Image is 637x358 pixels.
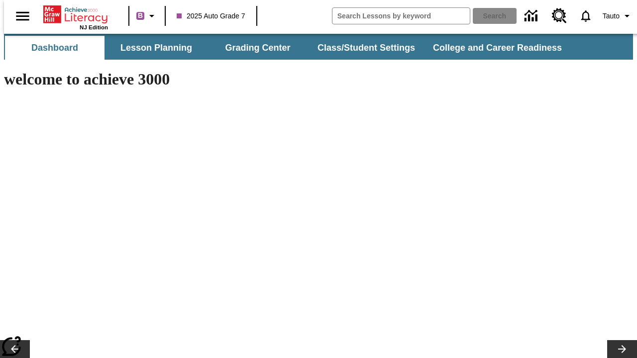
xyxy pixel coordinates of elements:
a: Notifications [573,3,599,29]
span: NJ Edition [80,24,108,30]
div: Home [43,3,108,30]
button: Class/Student Settings [310,36,423,60]
a: Home [43,4,108,24]
button: Profile/Settings [599,7,637,25]
span: 2025 Auto Grade 7 [177,11,245,21]
button: Dashboard [5,36,105,60]
a: Resource Center, Will open in new tab [546,2,573,29]
div: SubNavbar [4,36,571,60]
a: Data Center [519,2,546,30]
button: Grading Center [208,36,308,60]
button: Open side menu [8,1,37,31]
h1: welcome to achieve 3000 [4,70,434,89]
span: B [138,9,143,22]
button: College and Career Readiness [425,36,570,60]
input: search field [332,8,470,24]
button: Boost Class color is purple. Change class color [132,7,162,25]
button: Lesson Planning [106,36,206,60]
div: SubNavbar [4,34,633,60]
span: Tauto [603,11,620,21]
button: Lesson carousel, Next [607,340,637,358]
